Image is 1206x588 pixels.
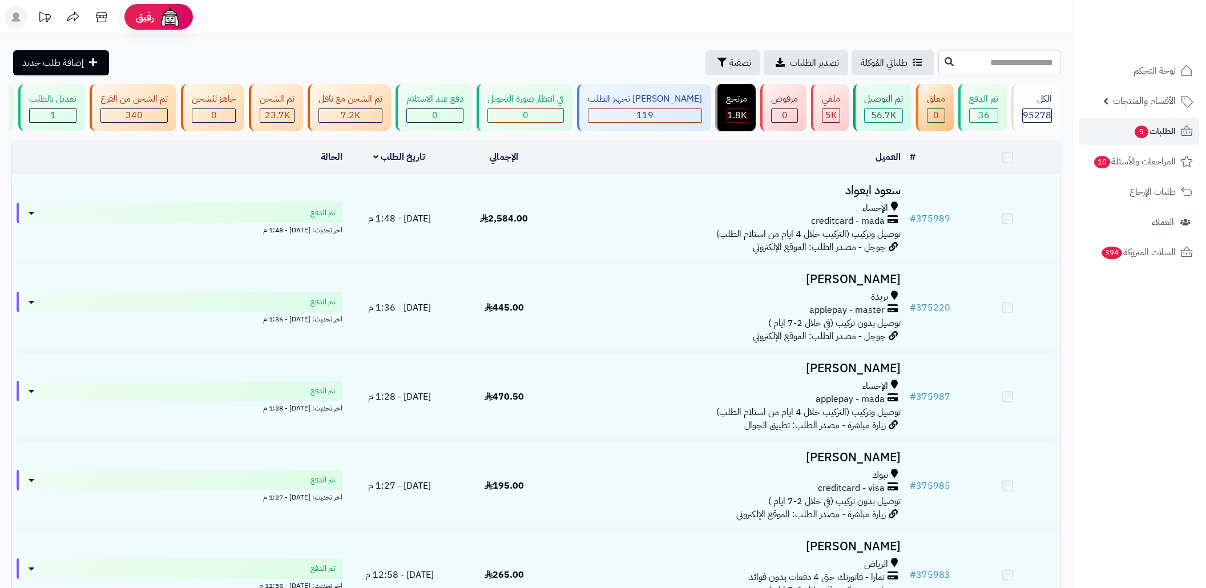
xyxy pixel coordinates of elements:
a: تحديثات المنصة [30,6,59,31]
div: 340 [101,109,167,122]
div: تم الدفع [969,92,998,106]
span: 0 [933,108,939,122]
a: مرتجع 1.8K [713,84,758,131]
span: المراجعات والأسئلة [1093,154,1176,170]
div: الكل [1022,92,1052,106]
a: #375985 [910,479,950,493]
a: معلق 0 [914,84,956,131]
a: تم الدفع 36 [956,84,1009,131]
span: 7.2K [341,108,360,122]
span: السلات المتروكة [1100,244,1176,260]
span: [DATE] - 1:48 م [368,212,431,225]
button: تصفية [705,50,760,75]
span: تم الدفع [310,296,336,308]
h3: [PERSON_NAME] [561,273,901,286]
span: 23.7K [265,108,290,122]
a: تعديل بالطلب 1 [16,84,87,131]
div: معلق [927,92,945,106]
div: تم الشحن مع ناقل [318,92,382,106]
span: طلبات الإرجاع [1130,184,1176,200]
span: 5 [1135,126,1148,138]
a: الكل95278 [1009,84,1063,131]
span: creditcard - mada [811,215,885,228]
div: 4978 [822,109,840,122]
span: applepay - mada [816,393,885,406]
span: 445.00 [485,301,524,315]
span: الطلبات [1134,123,1176,139]
span: طلباتي المُوكلة [861,56,907,70]
a: لوحة التحكم [1079,57,1199,84]
span: 56.7K [871,108,896,122]
span: تبوك [872,469,888,482]
span: زيارة مباشرة - مصدر الطلب: تطبيق الجوال [744,418,886,432]
a: #375989 [910,212,950,225]
span: توصيل بدون تركيب (في خلال 2-7 ايام ) [768,494,901,508]
a: تم الشحن من الفرع 340 [87,84,179,131]
span: تمارا - فاتورتك حتى 4 دفعات بدون فوائد [749,571,885,584]
span: 1 [50,108,56,122]
a: #375220 [910,301,950,315]
span: تصفية [729,56,751,70]
span: إضافة طلب جديد [22,56,84,70]
div: تم التوصيل [864,92,903,106]
span: # [910,212,916,225]
a: طلباتي المُوكلة [852,50,934,75]
div: اخر تحديث: [DATE] - 1:28 م [17,401,342,413]
div: 36 [970,109,998,122]
span: # [910,568,916,582]
span: 0 [432,108,438,122]
a: دفع عند الاستلام 0 [393,84,474,131]
a: تم التوصيل 56.7K [851,84,914,131]
div: دفع عند الاستلام [406,92,463,106]
div: مرتجع [726,92,747,106]
span: 2,584.00 [480,212,528,225]
span: [DATE] - 12:58 م [365,568,434,582]
a: العملاء [1079,208,1199,236]
div: 23656 [260,109,294,122]
span: 10 [1094,156,1110,168]
span: توصيل وتركيب (التركيب خلال 4 ايام من استلام الطلب) [716,405,901,419]
a: في انتظار صورة التحويل 0 [474,84,575,131]
div: 0 [772,109,797,122]
div: اخر تحديث: [DATE] - 1:36 م [17,312,342,324]
span: # [910,479,916,493]
span: # [910,301,916,315]
div: 0 [192,109,235,122]
span: رفيق [136,10,154,24]
a: تاريخ الطلب [373,150,425,164]
span: [DATE] - 1:27 م [368,479,431,493]
div: اخر تحديث: [DATE] - 1:27 م [17,490,342,502]
a: ملغي 5K [809,84,851,131]
h3: سعود ابعواد [561,184,901,197]
div: [PERSON_NAME] تجهيز الطلب [588,92,702,106]
span: 340 [126,108,143,122]
span: creditcard - visa [818,482,885,495]
span: applepay - master [809,304,885,317]
span: لوحة التحكم [1134,63,1176,79]
div: 7223 [319,109,382,122]
span: جوجل - مصدر الطلب: الموقع الإلكتروني [753,329,886,343]
span: زيارة مباشرة - مصدر الطلب: الموقع الإلكتروني [736,508,886,521]
h3: [PERSON_NAME] [561,451,901,464]
a: إضافة طلب جديد [13,50,109,75]
span: 95278 [1023,108,1051,122]
span: تم الدفع [310,563,336,574]
span: الأقسام والمنتجات [1113,93,1176,109]
div: 56707 [865,109,902,122]
a: مرفوض 0 [758,84,809,131]
span: 5K [825,108,837,122]
span: # [910,390,916,404]
div: اخر تحديث: [DATE] - 1:48 م [17,223,342,235]
span: 195.00 [485,479,524,493]
span: 394 [1102,247,1122,259]
span: 0 [211,108,217,122]
span: 265.00 [485,568,524,582]
span: 119 [636,108,654,122]
img: ai-face.png [159,6,181,29]
span: الإحساء [862,380,888,393]
a: الإجمالي [490,150,518,164]
span: [DATE] - 1:36 م [368,301,431,315]
div: 119 [588,109,701,122]
a: [PERSON_NAME] تجهيز الطلب 119 [575,84,713,131]
a: جاهز للشحن 0 [179,84,247,131]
